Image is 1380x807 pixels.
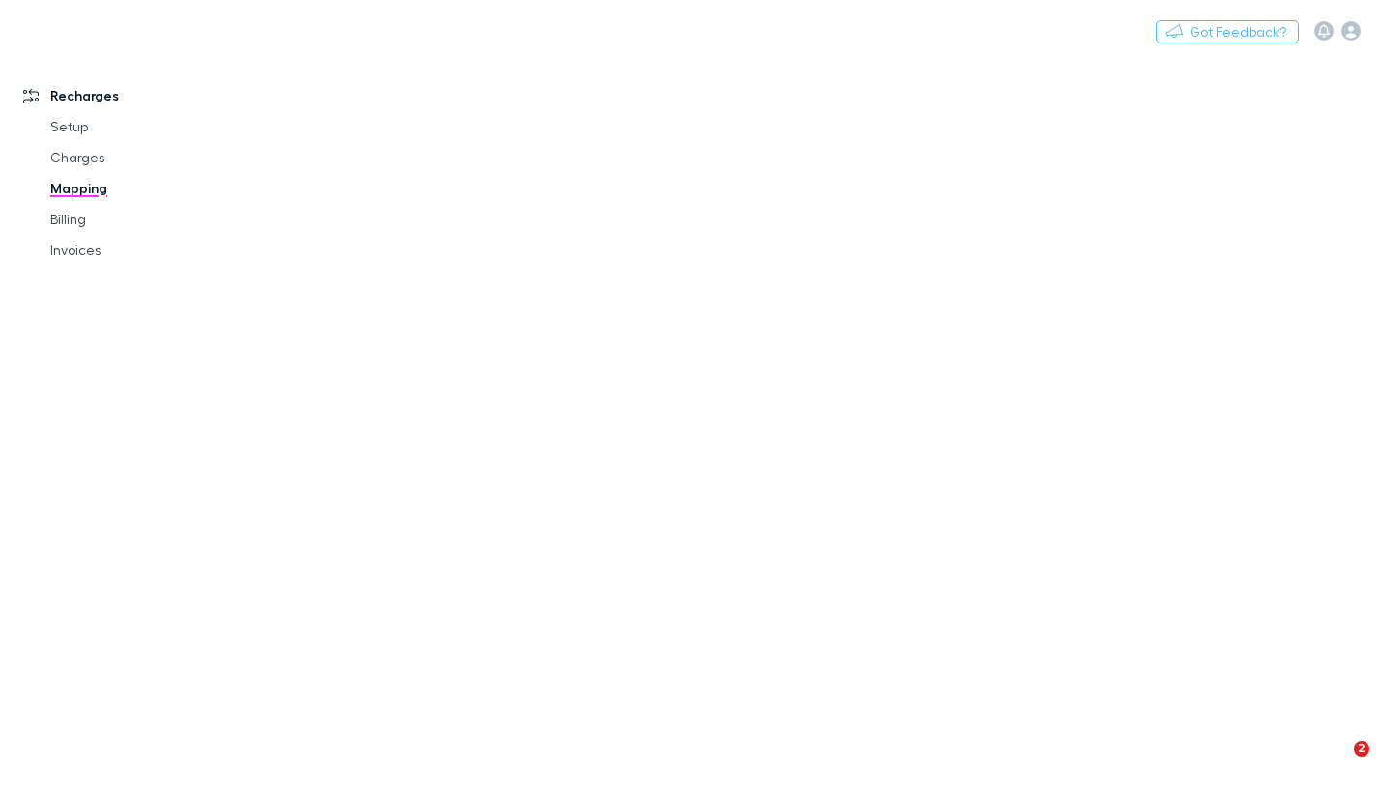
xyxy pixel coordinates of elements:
a: Recharges [4,80,250,111]
a: Setup [31,111,250,142]
a: Mapping [31,173,250,204]
a: Invoices [31,235,250,266]
iframe: Intercom live chat [1314,741,1361,788]
a: Billing [31,204,250,235]
button: Got Feedback? [1156,20,1299,43]
a: Charges [31,142,250,173]
span: 2 [1354,741,1369,757]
